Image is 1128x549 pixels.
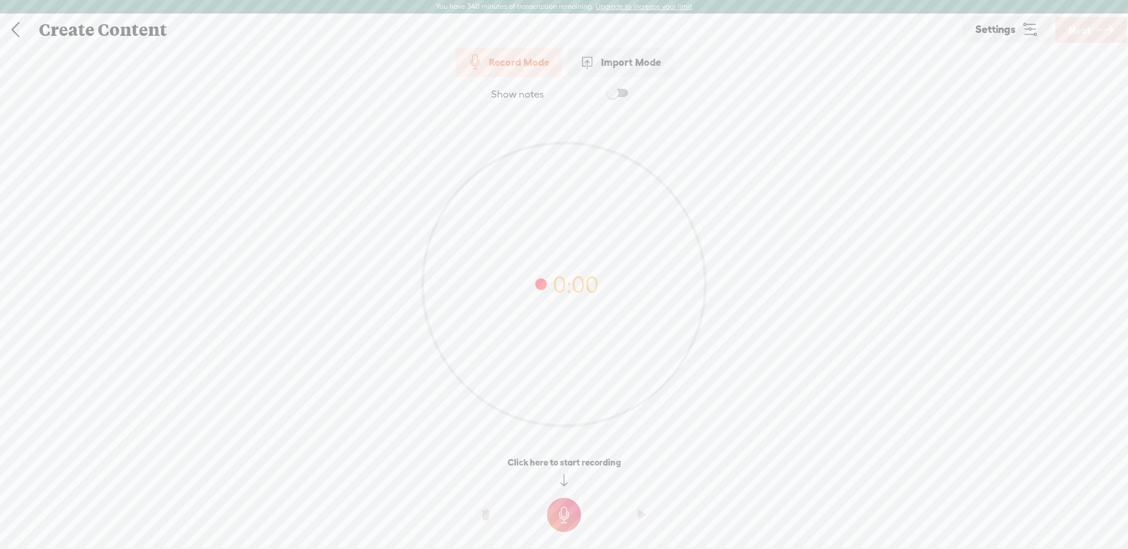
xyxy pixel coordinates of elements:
div: Show notes [491,88,544,101]
span: Settings [975,24,1016,35]
span: Next [1069,15,1091,45]
div: Import Mode [568,48,673,77]
div: Record Mode [455,48,562,77]
div: Create Content [31,15,960,45]
label: Upgrade to increase your limit [596,2,692,12]
label: You have 340 minutes of transcription remaining. [436,2,593,12]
